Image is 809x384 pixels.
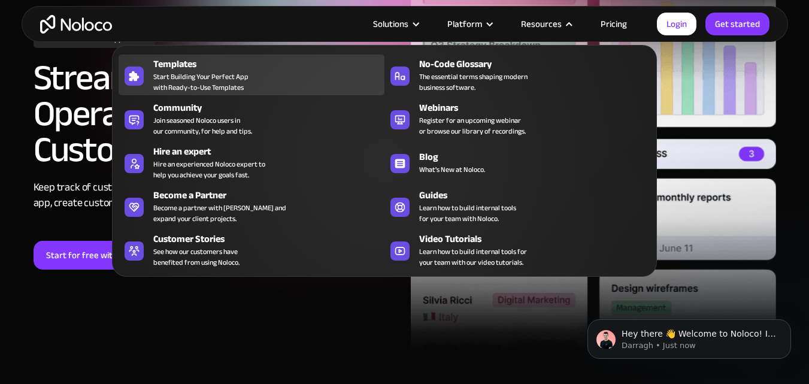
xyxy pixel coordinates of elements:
[153,246,240,268] span: See how our customers have benefited from using Noloco.
[657,13,696,35] a: Login
[419,101,656,115] div: Webinars
[384,229,650,270] a: Video TutorialsLearn how to build internal tools foryour team with our video tutorials.
[153,188,390,202] div: Become a Partner
[521,16,562,32] div: Resources
[419,232,656,246] div: Video Tutorials
[34,60,399,168] h2: Streamline Business Operations with a Custom Back Office App
[569,294,809,378] iframe: Intercom notifications message
[432,16,506,32] div: Platform
[153,232,390,246] div: Customer Stories
[34,180,399,211] div: Keep track of customers, users, or leads with a fully customizable Noloco back office app, create...
[384,186,650,226] a: GuidesLearn how to build internal toolsfor your team with Noloco.
[419,115,526,137] span: Register for an upcoming webinar or browse our library of recordings.
[384,142,650,183] a: BlogWhat's New at Noloco.
[384,98,650,139] a: WebinarsRegister for an upcoming webinaror browse our library of recordings.
[119,186,384,226] a: Become a PartnerBecome a partner with [PERSON_NAME] andexpand your client projects.
[153,202,286,224] div: Become a partner with [PERSON_NAME] and expand your client projects.
[419,57,656,71] div: No-Code Glossary
[153,57,390,71] div: Templates
[153,101,390,115] div: Community
[419,246,527,268] span: Learn how to build internal tools for your team with our video tutorials.
[112,28,657,277] nav: Resources
[384,55,650,95] a: No-Code GlossaryThe essential terms shaping modernbusiness software.
[419,202,516,224] span: Learn how to build internal tools for your team with Noloco.
[419,188,656,202] div: Guides
[153,115,252,137] span: Join seasoned Noloco users in our community, for help and tips.
[119,98,384,139] a: CommunityJoin seasoned Noloco users inour community, for help and tips.
[34,241,140,270] a: Start for free with AI
[153,144,390,159] div: Hire an expert
[40,15,112,34] a: home
[419,164,485,175] span: What's New at Noloco.
[119,229,384,270] a: Customer StoriesSee how our customers havebenefited from using Noloco.
[153,71,249,93] span: Start Building Your Perfect App with Ready-to-Use Templates
[705,13,769,35] a: Get started
[358,16,432,32] div: Solutions
[153,159,265,180] div: Hire an experienced Noloco expert to help you achieve your goals fast.
[586,16,642,32] a: Pricing
[419,150,656,164] div: Blog
[447,16,482,32] div: Platform
[119,55,384,95] a: TemplatesStart Building Your Perfect Appwith Ready-to-Use Templates
[506,16,586,32] div: Resources
[419,71,528,93] span: The essential terms shaping modern business software.
[373,16,408,32] div: Solutions
[119,142,384,183] a: Hire an expertHire an experienced Noloco expert tohelp you achieve your goals fast.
